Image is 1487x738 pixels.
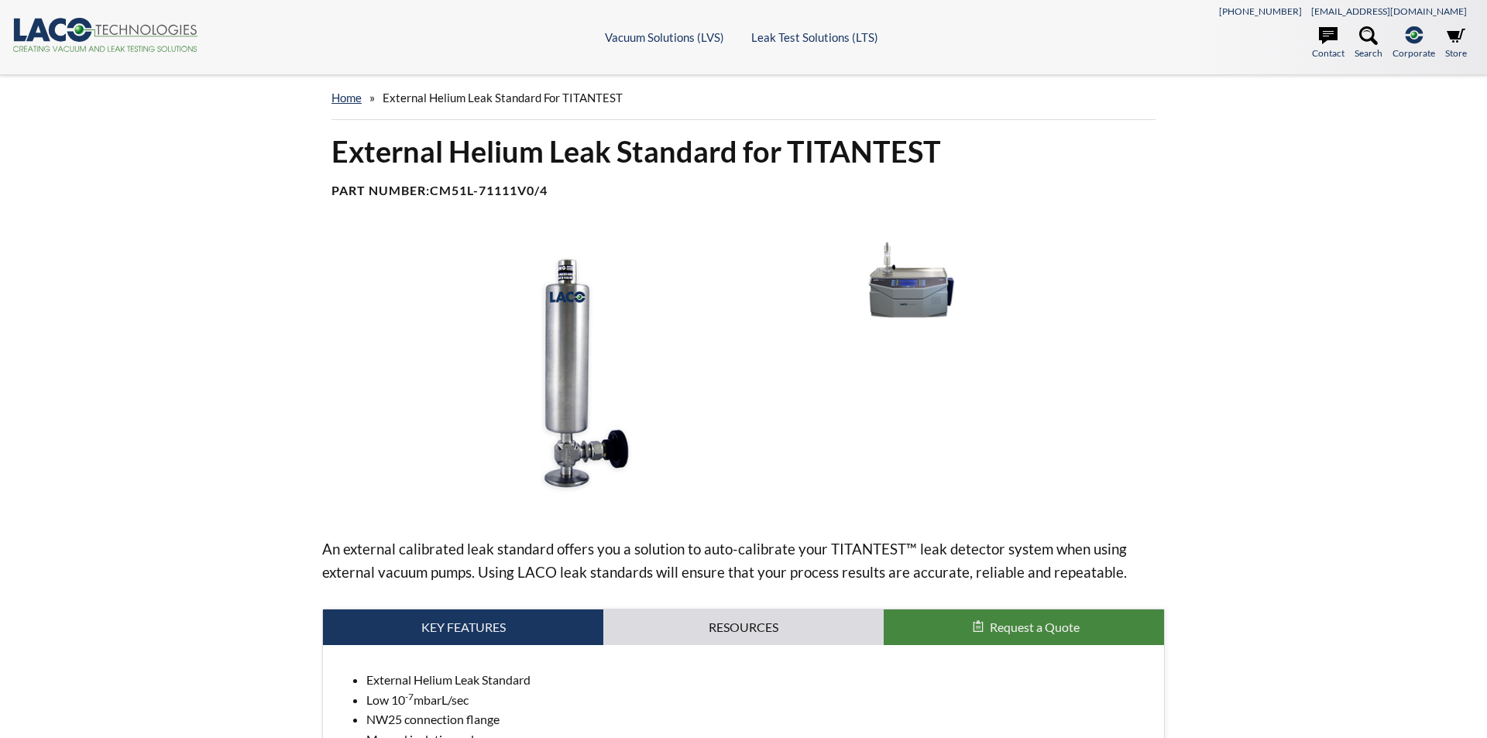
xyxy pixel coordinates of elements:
[366,690,1152,710] li: Low 10 mbarL/sec
[1311,5,1467,17] a: [EMAIL_ADDRESS][DOMAIN_NAME]
[828,236,989,326] img: TitanTest with External Leak Standard, front view
[605,30,724,44] a: Vacuum Solutions (LVS)
[1355,26,1382,60] a: Search
[1219,5,1302,17] a: [PHONE_NUMBER]
[331,91,362,105] a: home
[331,76,1156,120] div: »
[884,609,1164,645] button: Request a Quote
[1312,26,1344,60] a: Contact
[405,691,414,702] sup: -7
[751,30,878,44] a: Leak Test Solutions (LTS)
[331,132,1156,170] h1: External Helium Leak Standard for TITANTEST
[366,709,1152,729] li: NW25 connection flange
[430,183,548,197] b: CM51L-71111V0/4
[323,609,603,645] a: Key Features
[331,183,1156,199] h4: Part Number:
[1445,26,1467,60] a: Store
[383,91,623,105] span: External Helium Leak Standard for TITANTEST
[990,620,1080,634] span: Request a Quote
[1393,46,1435,60] span: Corporate
[322,537,1165,584] p: An external calibrated leak standard offers you a solution to auto-calibrate your TITANTEST™ leak...
[366,670,1152,690] li: External Helium Leak Standard
[603,609,884,645] a: Resources
[322,236,816,513] img: Stainless steel external reservoir leak standard with white label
